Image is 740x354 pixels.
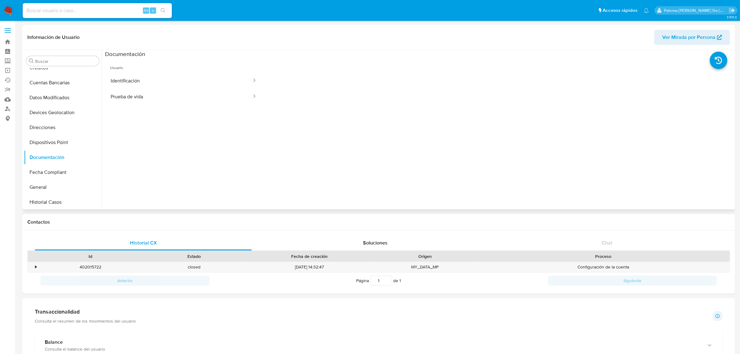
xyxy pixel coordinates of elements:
[477,262,730,272] div: Configuración de la cuenta
[250,253,369,259] div: Fecha de creación
[400,277,401,284] span: 1
[146,253,241,259] div: Estado
[481,253,725,259] div: Proceso
[27,219,730,225] h1: Contactos
[144,7,149,13] span: Alt
[39,262,142,272] div: 402015722
[24,75,102,90] button: Cuentas Bancarias
[246,262,373,272] div: [DATE] 14:32:47
[152,7,154,13] span: s
[644,8,649,13] a: Notificaciones
[29,58,34,63] button: Buscar
[654,30,730,45] button: Ver Mirada por Persona
[24,105,102,120] button: Devices Geolocation
[603,7,637,14] span: Accesos rápidos
[356,276,401,286] span: Página de
[729,7,735,14] a: Salir
[662,30,715,45] span: Ver Mirada por Persona
[142,262,246,272] div: closed
[378,253,472,259] div: Origen
[35,264,37,270] div: •
[27,34,80,40] h1: Información de Usuario
[24,150,102,165] button: Documentación
[40,276,209,286] button: Anterior
[373,262,477,272] div: MY_DATA_MP
[157,6,169,15] button: search-icon
[24,120,102,135] button: Direcciones
[24,165,102,180] button: Fecha Compliant
[363,239,388,246] span: Soluciones
[548,276,717,286] button: Siguiente
[24,90,102,105] button: Datos Modificados
[130,239,157,246] span: Historial CX
[24,195,102,210] button: Historial Casos
[23,7,172,15] input: Buscar usuario o caso...
[602,239,612,246] span: Chat
[43,253,138,259] div: Id
[35,58,97,64] input: Buscar
[664,7,727,13] p: paloma.falcondesoto@mercadolibre.cl
[24,135,102,150] button: Dispositivos Point
[24,180,102,195] button: General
